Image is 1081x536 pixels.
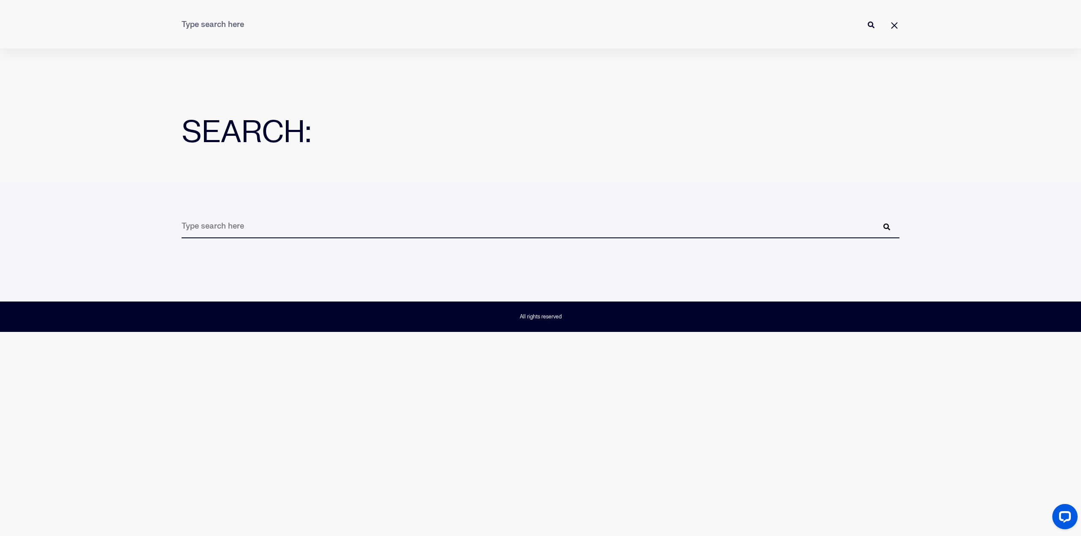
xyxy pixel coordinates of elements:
button: Perform Search [866,20,876,30]
span: SEARCH: [182,113,311,152]
span: All rights reserved [520,312,562,321]
a: Close Search [889,20,899,30]
button: Perform Search [882,222,892,232]
iframe: LiveChat chat widget [1046,501,1081,536]
input: Enter search Term [182,13,899,36]
input: Search [182,215,899,238]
